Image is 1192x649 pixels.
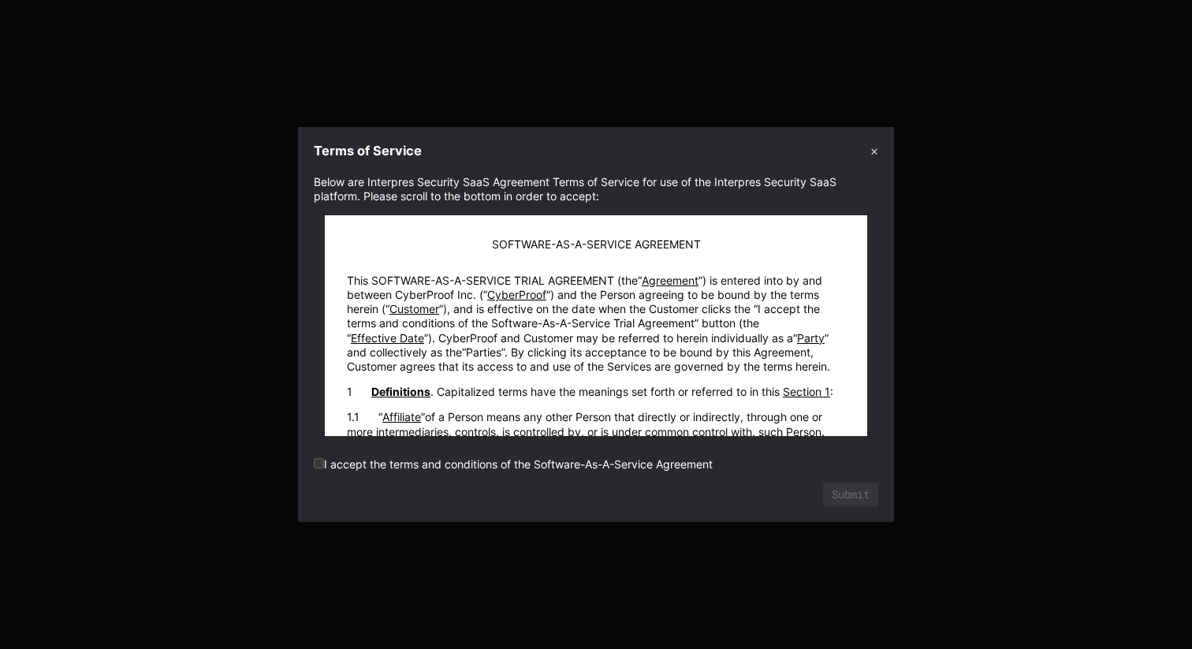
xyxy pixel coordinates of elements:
span: Customer [386,302,443,315]
label: I accept the terms and conditions of the Software-As-A-Service Agreement [314,457,713,471]
input: I accept the terms and conditions of the Software-As-A-Service Agreement [314,458,324,468]
span: Agreement [638,274,702,287]
span: CyberProof [483,288,550,301]
button: Submit [823,483,878,506]
span: Definitions [371,385,430,398]
span: Effective Date [347,331,428,345]
button: ✕ [870,143,878,159]
div: Below are Interpres Security SaaS Agreement Terms of Service for use of the Interpres Security Sa... [314,175,878,203]
span: Section 1 [783,385,830,398]
h3: Terms of Service [314,143,422,159]
li: of a Person means any other Person that directly or indirectly, through one or more intermediarie... [347,410,845,468]
span: Party [793,331,829,345]
div: SOFTWARE-AS-A-SERVICE AGREEMENT [347,237,845,252]
span: Affiliate [378,410,425,423]
p: This SOFTWARE-AS-A-SERVICE TRIAL AGREEMENT (the ) is entered into by and between CyberProof Inc. ... [347,274,845,374]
